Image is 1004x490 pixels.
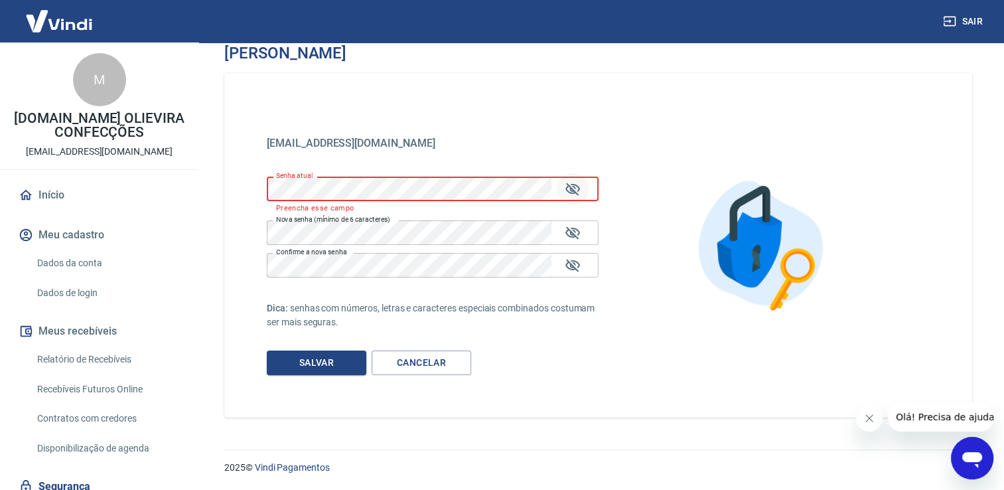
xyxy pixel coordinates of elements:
a: Dados de login [32,280,182,307]
a: Dados da conta [32,250,182,277]
a: Cancelar [372,351,471,375]
button: Mostrar/esconder senha [557,217,589,249]
img: Vindi [16,1,102,41]
button: Sair [940,9,988,34]
a: Vindi Pagamentos [255,462,330,473]
span: [EMAIL_ADDRESS][DOMAIN_NAME] [267,137,435,149]
a: Disponibilização de agenda [32,435,182,462]
button: Mostrar/esconder senha [557,250,589,282]
button: Meus recebíveis [16,317,182,346]
iframe: Botão para abrir a janela de mensagens [951,437,993,479]
span: Dica: [267,303,290,313]
a: Recebíveis Futuros Online [32,376,182,403]
div: M [73,53,126,106]
label: Nova senha (mínimo de 6 caracteres) [276,214,390,224]
p: senhas com números, letras e caracteres especiais combinados costumam ser mais seguras. [267,301,599,329]
button: Salvar [267,351,366,375]
p: 2025 © [224,461,972,475]
img: Alterar senha [681,163,847,329]
h3: [PERSON_NAME] [224,44,346,62]
label: Senha atual [276,171,313,181]
p: [DOMAIN_NAME] OLIEVIRA CONFECÇÕES [11,112,188,139]
span: Olá! Precisa de ajuda? [8,9,111,20]
iframe: Fechar mensagem [856,405,883,432]
button: Meu cadastro [16,220,182,250]
p: [EMAIL_ADDRESS][DOMAIN_NAME] [26,145,173,159]
p: Preencha esse campo [276,204,589,212]
button: Mostrar/esconder senha [557,173,589,205]
a: Contratos com credores [32,405,182,432]
a: Relatório de Recebíveis [32,346,182,373]
label: Confirme a nova senha [276,247,346,257]
a: Início [16,181,182,210]
iframe: Mensagem da empresa [888,402,993,432]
